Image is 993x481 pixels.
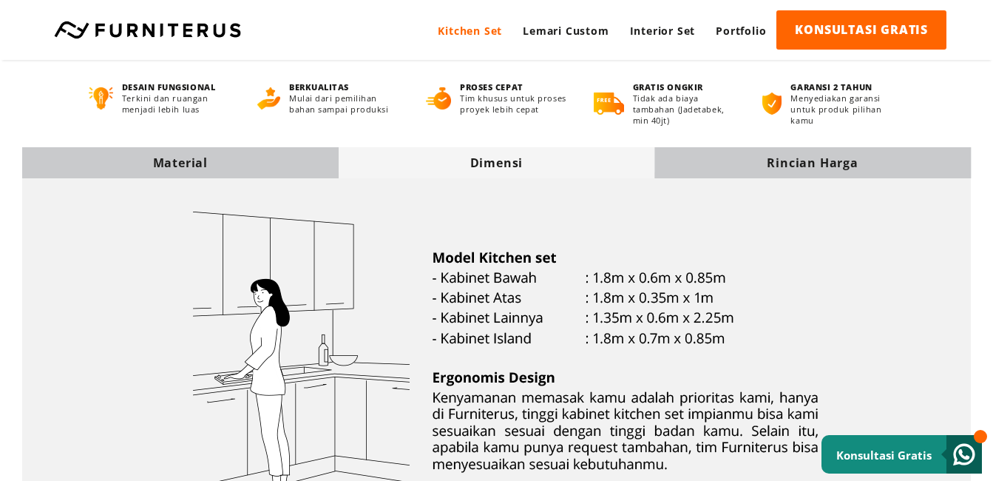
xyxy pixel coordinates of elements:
[426,87,451,110] img: proses-cepat.png
[289,81,399,92] h4: BERKUALITAS
[339,155,655,171] div: Dimensi
[289,92,399,115] p: Mulai dari pemilihan bahan sampai produksi
[594,92,623,115] img: gratis-ongkir.png
[705,10,776,51] a: Portfolio
[762,92,782,115] img: bergaransi.png
[89,87,113,110] img: desain-fungsional.png
[512,10,619,51] a: Lemari Custom
[633,92,736,126] p: Tidak ada biaya tambahan (Jadetabek, min 40jt)
[257,87,280,110] img: berkualitas.png
[122,81,230,92] h4: DESAIN FUNGSIONAL
[790,81,904,92] h4: GARANSI 2 TAHUN
[633,81,736,92] h4: GRATIS ONGKIR
[460,92,566,115] p: Tim khusus untuk proses proyek lebih cepat
[836,448,932,462] small: Konsultasi Gratis
[654,155,971,171] div: Rincian Harga
[427,10,512,51] a: Kitchen Set
[122,92,230,115] p: Terkini dan ruangan menjadi lebih luas
[821,435,982,474] a: Konsultasi Gratis
[22,155,339,171] div: Material
[790,92,904,126] p: Menyediakan garansi untuk produk pilihan kamu
[620,10,706,51] a: Interior Set
[776,10,946,50] a: KONSULTASI GRATIS
[460,81,566,92] h4: PROSES CEPAT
